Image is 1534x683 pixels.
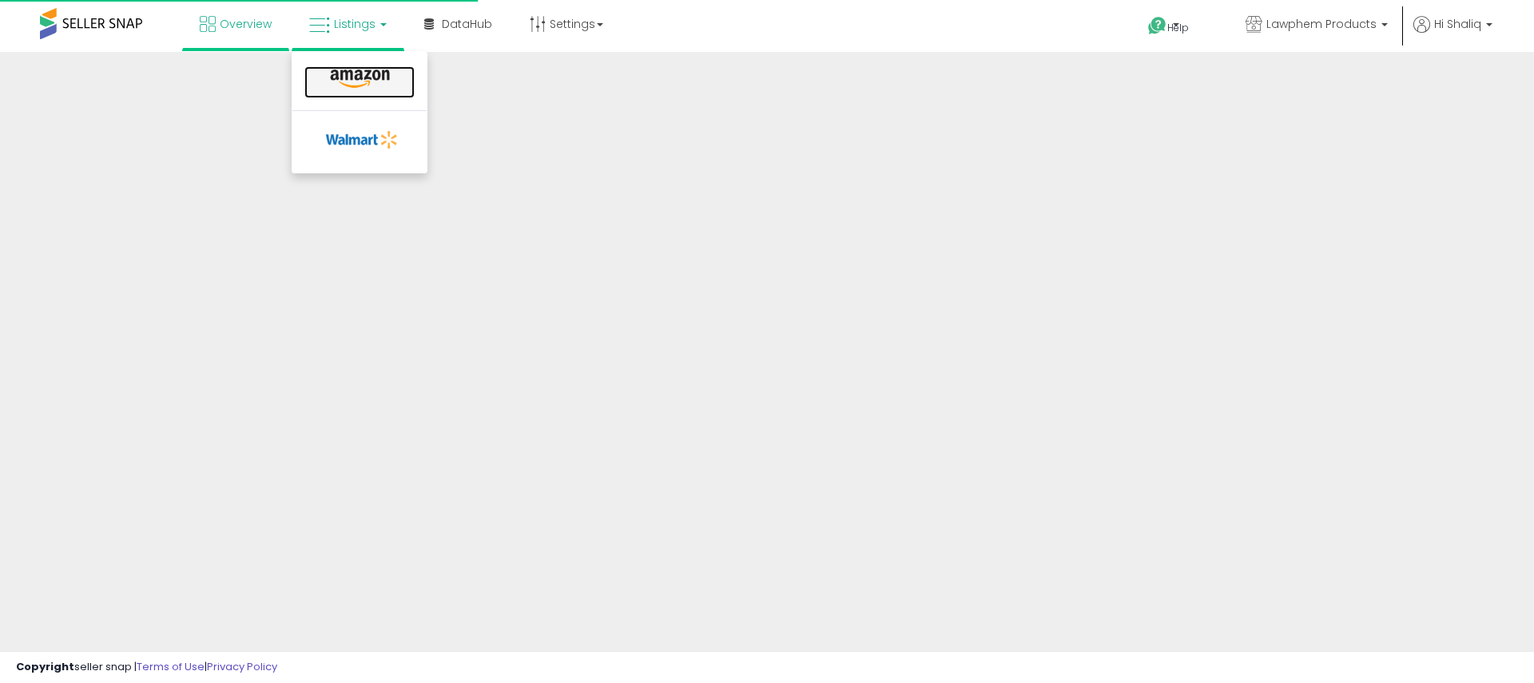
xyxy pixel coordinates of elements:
[220,16,272,32] span: Overview
[16,660,277,675] div: seller snap | |
[1167,21,1189,34] span: Help
[207,659,277,674] a: Privacy Policy
[1434,16,1481,32] span: Hi Shaliq
[442,16,492,32] span: DataHub
[1413,16,1492,52] a: Hi Shaliq
[1135,4,1220,52] a: Help
[1147,16,1167,36] i: Get Help
[137,659,205,674] a: Terms of Use
[16,659,74,674] strong: Copyright
[334,16,376,32] span: Listings
[1266,16,1377,32] span: Lawphem Products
